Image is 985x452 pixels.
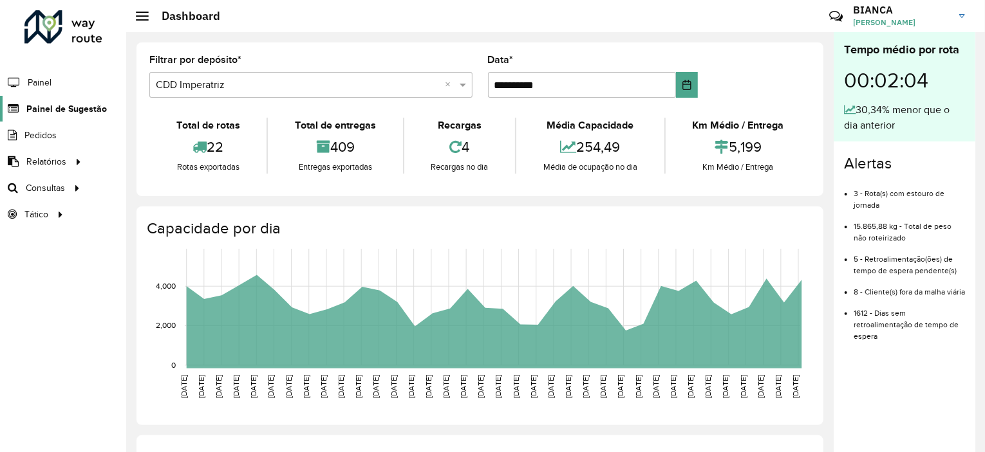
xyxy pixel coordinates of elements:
label: Data [488,52,514,68]
text: [DATE] [722,375,730,398]
text: 2,000 [156,321,176,330]
span: Painel [28,76,52,89]
text: [DATE] [337,375,345,398]
div: Entregas exportadas [271,161,399,174]
text: [DATE] [285,375,293,398]
text: 4,000 [156,282,176,290]
text: [DATE] [564,375,572,398]
text: [DATE] [581,375,590,398]
h2: Dashboard [149,9,220,23]
text: [DATE] [267,375,276,398]
span: Relatórios [26,155,66,168]
text: [DATE] [249,375,258,398]
li: 1612 - Dias sem retroalimentação de tempo de espera [854,298,965,342]
text: [DATE] [512,375,520,398]
div: Total de rotas [153,118,263,133]
div: Recargas no dia [408,161,512,174]
text: [DATE] [599,375,608,398]
text: [DATE] [371,375,380,398]
span: Painel de Sugestão [26,102,107,116]
text: 0 [171,361,176,369]
text: [DATE] [319,375,328,398]
text: [DATE] [617,375,625,398]
li: 15.865,88 kg - Total de peso não roteirizado [854,211,965,244]
div: 4 [408,133,512,161]
text: [DATE] [424,375,433,398]
text: [DATE] [407,375,415,398]
div: 00:02:04 [844,59,965,102]
h3: BIANCA [853,4,950,16]
text: [DATE] [197,375,205,398]
h4: Alertas [844,154,965,173]
div: 30,34% menor que o dia anterior [844,102,965,133]
li: 8 - Cliente(s) fora da malha viária [854,276,965,298]
text: [DATE] [634,375,643,398]
text: [DATE] [459,375,467,398]
text: [DATE] [476,375,485,398]
text: [DATE] [494,375,503,398]
text: [DATE] [389,375,398,398]
text: [DATE] [791,375,800,398]
span: Pedidos [24,129,57,142]
button: Choose Date [676,72,698,98]
div: Média de ocupação no dia [520,161,661,174]
li: 5 - Retroalimentação(ões) de tempo de espera pendente(s) [854,244,965,276]
div: Rotas exportadas [153,161,263,174]
text: [DATE] [739,375,747,398]
div: Média Capacidade [520,118,661,133]
text: [DATE] [354,375,362,398]
div: Recargas [408,118,512,133]
span: Consultas [26,181,65,195]
div: 409 [271,133,399,161]
text: [DATE] [180,375,188,398]
div: 22 [153,133,263,161]
li: 3 - Rota(s) com estouro de jornada [854,178,965,211]
div: 5,199 [669,133,807,161]
text: [DATE] [214,375,223,398]
text: [DATE] [529,375,538,398]
text: [DATE] [442,375,450,398]
div: Km Médio / Entrega [669,118,807,133]
div: Total de entregas [271,118,399,133]
div: 254,49 [520,133,661,161]
text: [DATE] [232,375,240,398]
span: Tático [24,208,48,221]
text: [DATE] [652,375,660,398]
label: Filtrar por depósito [149,52,241,68]
text: [DATE] [756,375,765,398]
text: [DATE] [547,375,555,398]
span: [PERSON_NAME] [853,17,950,28]
h4: Capacidade por dia [147,219,811,238]
text: [DATE] [686,375,695,398]
text: [DATE] [774,375,782,398]
span: Clear all [446,77,456,93]
div: Tempo médio por rota [844,41,965,59]
text: [DATE] [302,375,310,398]
text: [DATE] [704,375,712,398]
text: [DATE] [669,375,677,398]
div: Km Médio / Entrega [669,161,807,174]
a: Contato Rápido [822,3,850,30]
